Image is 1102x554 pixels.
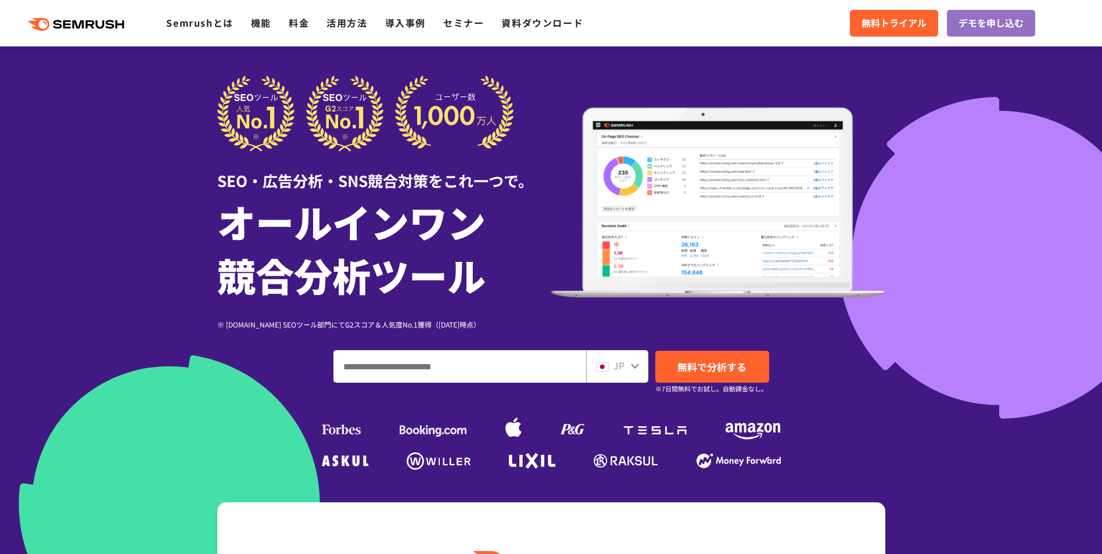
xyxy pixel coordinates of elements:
a: 活用方法 [326,16,367,30]
span: 無料トライアル [862,16,927,31]
a: 無料トライアル [850,10,938,37]
a: Semrushとは [166,16,233,30]
input: ドメイン、キーワードまたはURLを入力してください [334,351,586,382]
a: セミナー [443,16,484,30]
span: デモを申し込む [959,16,1024,31]
span: JP [613,358,624,372]
a: デモを申し込む [947,10,1035,37]
div: ※ [DOMAIN_NAME] SEOツール部門にてG2スコア＆人気度No.1獲得（[DATE]時点） [217,319,551,330]
a: 導入事例 [385,16,426,30]
a: 無料で分析する [655,351,769,383]
a: 料金 [289,16,309,30]
div: SEO・広告分析・SNS競合対策をこれ一つで。 [217,152,551,192]
a: 資料ダウンロード [501,16,583,30]
small: ※7日間無料でお試し。自動課金なし。 [655,383,767,394]
h1: オールインワン 競合分析ツール [217,195,551,301]
a: 機能 [251,16,271,30]
span: 無料で分析する [677,359,746,374]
